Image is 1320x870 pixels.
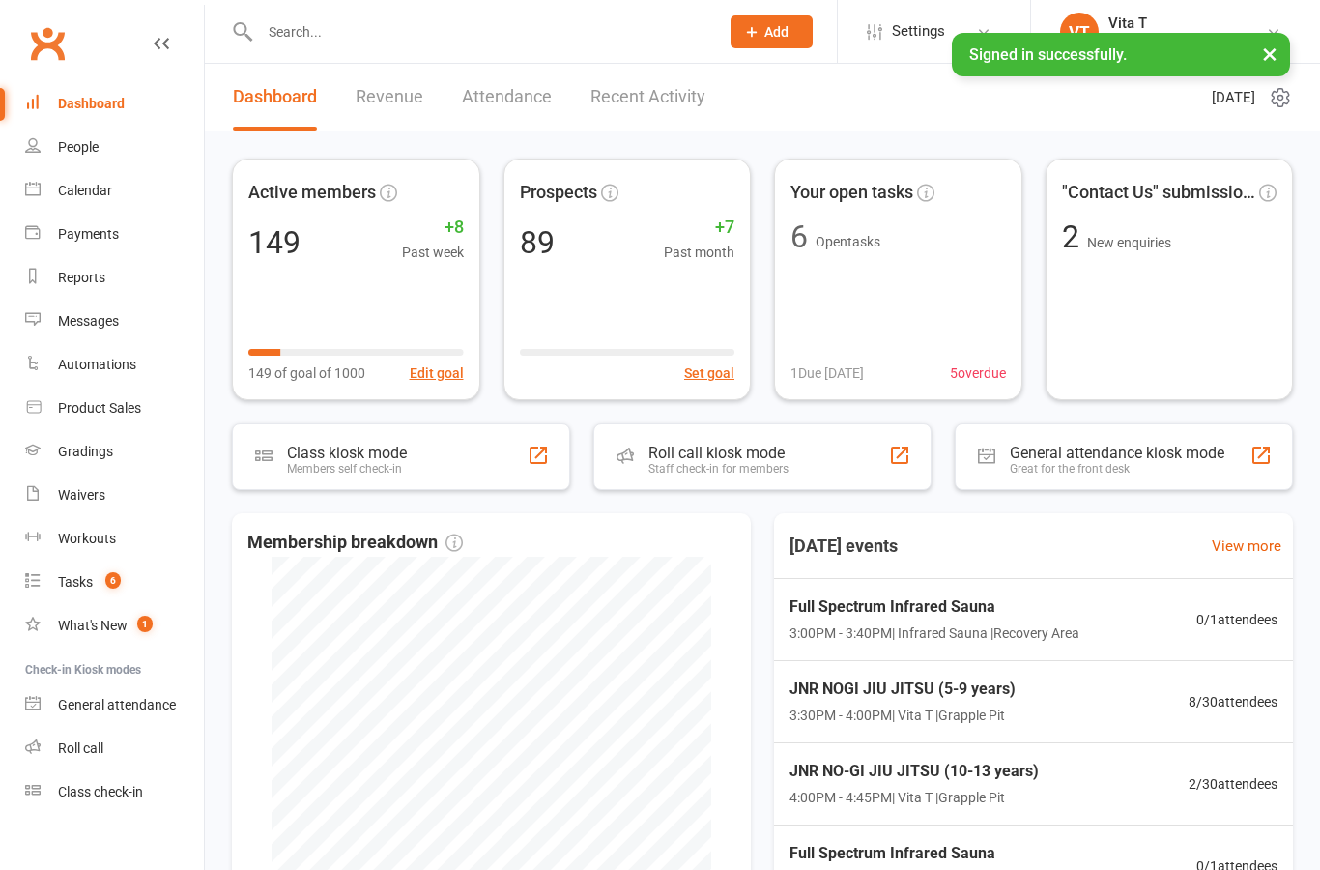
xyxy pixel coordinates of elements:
span: Your open tasks [790,179,913,207]
button: × [1252,33,1287,74]
div: Roll call kiosk mode [648,444,789,462]
div: Great for the front desk [1010,462,1224,476]
a: Dashboard [25,82,204,126]
a: Attendance [462,64,552,130]
span: 1 Due [DATE] [790,362,864,384]
div: Waivers [58,487,105,503]
a: Clubworx [23,19,72,68]
a: Product Sales [25,387,204,430]
div: Staff check-in for members [648,462,789,476]
div: General attendance [58,697,176,712]
span: "Contact Us" submissions [1062,179,1256,207]
span: 1 [137,616,153,632]
a: View more [1212,535,1281,558]
span: Past month [664,242,734,263]
input: Search... [254,18,705,45]
button: Edit goal [410,362,464,384]
span: 2 [1062,218,1087,255]
div: People [58,139,99,155]
div: 6 [790,221,808,252]
a: Messages [25,300,204,343]
span: 6 [105,572,121,589]
div: Workouts [58,531,116,546]
span: 0 / 1 attendees [1196,609,1277,630]
h3: [DATE] events [774,529,913,564]
a: Tasks 6 [25,561,204,604]
button: Add [731,15,813,48]
span: 3:30PM - 4:00PM | Vita T | Grapple Pit [789,705,1016,726]
div: Calendar [58,183,112,198]
a: Automations [25,343,204,387]
div: Vita T [1108,14,1221,32]
span: +8 [402,214,464,242]
div: VT [1060,13,1099,51]
div: Payments [58,226,119,242]
span: Active members [248,179,376,207]
div: Class kiosk mode [287,444,407,462]
a: Dashboard [233,64,317,130]
a: Revenue [356,64,423,130]
div: Gradings [58,444,113,459]
a: Recent Activity [590,64,705,130]
div: Messages [58,313,119,329]
span: Add [764,24,789,40]
div: Southpac Strength [1108,32,1221,49]
div: Automations [58,357,136,372]
span: [DATE] [1212,86,1255,109]
a: Reports [25,256,204,300]
div: Tasks [58,574,93,590]
a: General attendance kiosk mode [25,683,204,727]
span: Signed in successfully. [969,45,1127,64]
span: 5 overdue [950,362,1006,384]
div: 89 [520,227,555,258]
a: Roll call [25,727,204,770]
span: New enquiries [1087,235,1171,250]
div: Members self check-in [287,462,407,476]
span: 8 / 30 attendees [1189,691,1277,712]
span: Settings [892,10,945,53]
a: People [25,126,204,169]
a: Class kiosk mode [25,770,204,814]
span: Full Spectrum Infrared Sauna [789,841,1079,866]
span: JNR NO-GI JIU JITSU (10-13 years) [789,759,1039,784]
span: 3:00PM - 3:40PM | Infrared Sauna | Recovery Area [789,623,1079,644]
a: Payments [25,213,204,256]
div: Class check-in [58,784,143,799]
span: Membership breakdown [247,529,463,557]
div: What's New [58,618,128,633]
a: Calendar [25,169,204,213]
span: 149 of goal of 1000 [248,362,365,384]
a: Gradings [25,430,204,474]
a: Waivers [25,474,204,517]
button: Set goal [684,362,734,384]
div: Dashboard [58,96,125,111]
span: Past week [402,242,464,263]
span: Prospects [520,179,597,207]
div: Reports [58,270,105,285]
span: +7 [664,214,734,242]
span: JNR NOGI JIU JITSU (5-9 years) [789,677,1016,702]
a: What's New1 [25,604,204,648]
div: 149 [248,227,301,258]
a: Workouts [25,517,204,561]
div: General attendance kiosk mode [1010,444,1224,462]
span: 2 / 30 attendees [1189,773,1277,795]
div: Roll call [58,740,103,756]
span: Full Spectrum Infrared Sauna [789,594,1079,620]
div: Product Sales [58,400,141,416]
span: Open tasks [816,234,880,249]
span: 4:00PM - 4:45PM | Vita T | Grapple Pit [789,787,1039,808]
